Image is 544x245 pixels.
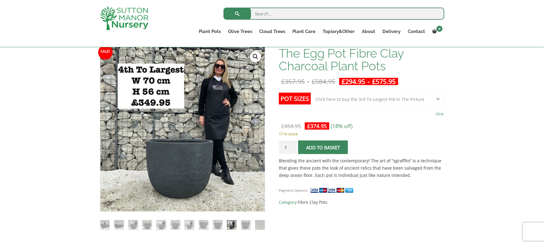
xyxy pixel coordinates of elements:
[213,220,223,230] img: The Egg Pot Fibre Clay Charcoal Plant Pots - Image 9
[100,220,110,230] img: The Egg Pot Fibre Clay Charcoal Plant Pots
[298,199,327,205] a: Fibre Clay Pots
[256,27,289,36] a: Cloud Trees
[224,8,444,20] input: Search...
[279,199,444,206] span: Category:
[429,27,444,36] a: 0
[312,77,335,86] bdi: 584.95
[372,77,376,86] span: £
[342,77,345,86] span: £
[265,47,430,212] img: The Egg Pot Fibre Clay Charcoal Plant Pots - 0AF9A473 C7E7 4149 A006 F77DECFD6E01 1 105 c 1
[436,26,443,32] span: 0
[298,141,348,154] button: Add to basket
[279,93,311,104] label: Pot Sizes
[342,77,365,86] bdi: 294.95
[281,122,301,130] bdi: 454.95
[227,220,237,230] img: The Egg Pot Fibre Clay Charcoal Plant Pots - Image 10
[100,6,148,30] img: logo
[156,220,166,230] img: The Egg Pot Fibre Clay Charcoal Plant Pots - Image 5
[359,27,379,36] a: About
[307,122,310,130] span: £
[171,220,180,230] img: The Egg Pot Fibre Clay Charcoal Plant Pots - Image 6
[279,158,441,178] strong: Blending the ancient with the contemporary! The art of “sgraffito” is a technique that gives thes...
[319,27,359,36] a: Topiary&Other
[114,220,124,230] img: The Egg Pot Fibre Clay Charcoal Plant Pots - Image 2
[289,27,319,36] a: Plant Care
[224,27,256,36] a: Olive Trees
[255,220,265,230] img: The Egg Pot Fibre Clay Charcoal Plant Pots - Image 12
[379,27,404,36] a: Delivery
[199,220,208,230] img: The Egg Pot Fibre Clay Charcoal Plant Pots - Image 8
[312,77,315,86] span: £
[281,122,284,130] span: £
[372,77,396,86] bdi: 575.95
[185,220,194,230] img: The Egg Pot Fibre Clay Charcoal Plant Pots - Image 7
[310,187,356,194] img: payment supported
[331,122,352,130] span: (18% off)
[279,78,338,85] del: -
[279,141,297,154] input: Product quantity
[241,220,251,230] img: The Egg Pot Fibre Clay Charcoal Plant Pots - Image 11
[279,47,444,72] h1: The Egg Pot Fibre Clay Charcoal Plant Pots
[128,220,138,230] img: The Egg Pot Fibre Clay Charcoal Plant Pots - Image 3
[279,130,444,137] p: 17 in stock
[281,77,305,86] bdi: 357.95
[404,27,429,36] a: Contact
[250,51,261,62] a: View full-screen image gallery
[98,45,113,60] span: Sale!
[436,110,444,118] a: Clear options
[195,27,224,36] a: Plant Pots
[339,78,398,85] ins: -
[279,188,308,193] small: Payment Options:
[307,122,327,130] bdi: 374.95
[281,77,285,86] span: £
[142,220,152,230] img: The Egg Pot Fibre Clay Charcoal Plant Pots - Image 4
